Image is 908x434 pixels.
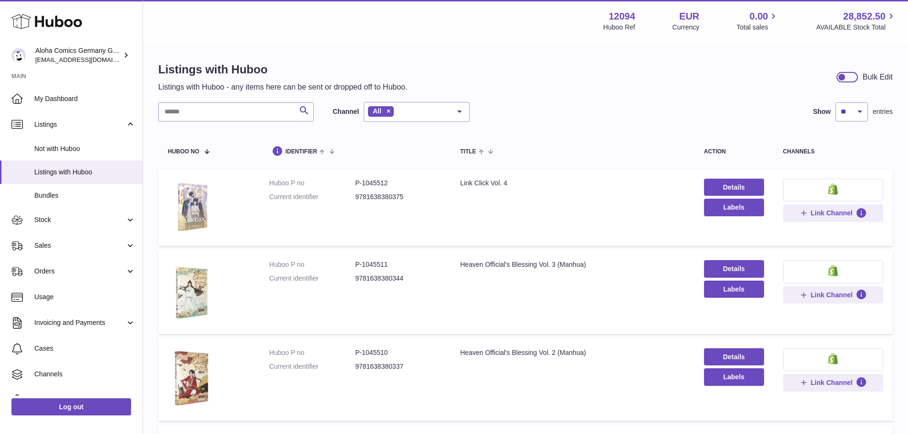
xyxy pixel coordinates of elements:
[811,209,853,217] span: Link Channel
[828,353,838,364] img: shopify-small.png
[783,286,883,303] button: Link Channel
[11,398,131,415] a: Log out
[828,265,838,276] img: shopify-small.png
[873,107,893,116] span: entries
[269,192,355,202] dt: Current identifier
[863,72,893,82] div: Bulk Edit
[843,10,886,23] span: 28,852.50
[811,378,853,387] span: Link Channel
[736,23,779,32] span: Total sales
[679,10,699,23] strong: EUR
[34,267,125,276] span: Orders
[355,362,441,371] dd: 9781638380337
[168,348,215,409] img: Heaven Official's Blessing Vol. 2 (Manhua)
[783,204,883,222] button: Link Channel
[460,179,684,188] div: Link Click Vol. 4
[704,348,764,365] a: Details
[34,94,135,103] span: My Dashboard
[355,179,441,188] dd: P-1045512
[333,107,359,116] label: Channel
[158,82,408,92] p: Listings with Huboo - any items here can be sent or dropped off to Huboo.
[34,318,125,327] span: Invoicing and Payments
[34,144,135,153] span: Not with Huboo
[34,395,135,404] span: Settings
[704,199,764,216] button: Labels
[811,291,853,299] span: Link Channel
[736,10,779,32] a: 0.00 Total sales
[816,23,897,32] span: AVAILABLE Stock Total
[269,274,355,283] dt: Current identifier
[35,56,140,63] span: [EMAIL_ADDRESS][DOMAIN_NAME]
[269,362,355,371] dt: Current identifier
[34,344,135,353] span: Cases
[11,48,26,62] img: internalAdmin-12094@internal.huboo.com
[269,348,355,357] dt: Huboo P no
[828,183,838,195] img: shopify-small.png
[355,260,441,269] dd: P-1045511
[813,107,831,116] label: Show
[168,260,215,322] img: Heaven Official's Blessing Vol. 3 (Manhua)
[704,368,764,385] button: Labels
[269,179,355,188] dt: Huboo P no
[704,281,764,298] button: Labels
[168,179,215,234] img: Link Click Vol. 4
[783,149,883,155] div: channels
[355,274,441,283] dd: 9781638380344
[34,191,135,200] span: Bundles
[34,370,135,379] span: Channels
[609,10,635,23] strong: 12094
[34,241,125,250] span: Sales
[750,10,768,23] span: 0.00
[673,23,700,32] div: Currency
[460,348,684,357] div: Heaven Official's Blessing Vol. 2 (Manhua)
[34,120,125,129] span: Listings
[34,293,135,302] span: Usage
[355,348,441,357] dd: P-1045510
[704,149,764,155] div: action
[34,215,125,224] span: Stock
[460,260,684,269] div: Heaven Official's Blessing Vol. 3 (Manhua)
[355,192,441,202] dd: 9781638380375
[158,62,408,77] h1: Listings with Huboo
[816,10,897,32] a: 28,852.50 AVAILABLE Stock Total
[704,260,764,277] a: Details
[603,23,635,32] div: Huboo Ref
[783,374,883,391] button: Link Channel
[373,107,381,115] span: All
[460,149,476,155] span: title
[286,149,317,155] span: identifier
[35,46,121,64] div: Aloha Comics Germany GmbH
[34,168,135,177] span: Listings with Huboo
[269,260,355,269] dt: Huboo P no
[704,179,764,196] a: Details
[168,149,199,155] span: Huboo no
